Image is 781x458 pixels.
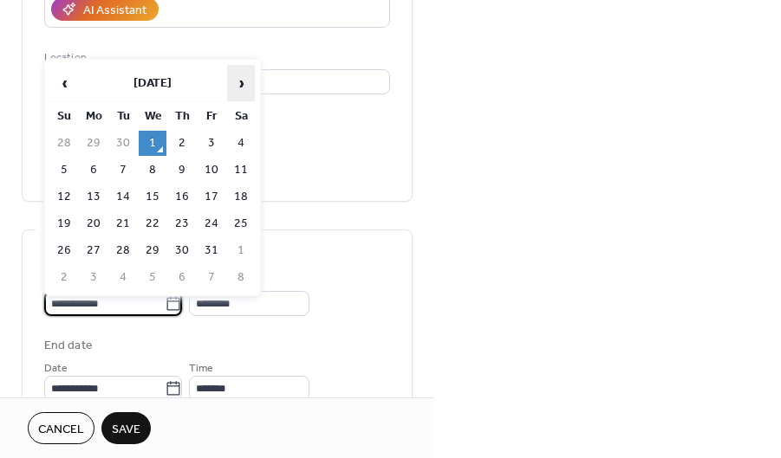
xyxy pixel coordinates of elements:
div: Location [44,48,387,67]
td: 20 [80,211,107,236]
th: Fr [198,104,225,129]
td: 11 [227,158,255,183]
td: 1 [139,131,166,156]
td: 21 [109,211,137,236]
td: 2 [168,131,196,156]
td: 18 [227,184,255,210]
td: 4 [109,265,137,290]
span: Cancel [38,421,84,439]
td: 31 [198,238,225,263]
th: Tu [109,104,137,129]
th: [DATE] [80,65,225,102]
td: 14 [109,184,137,210]
td: 25 [227,211,255,236]
td: 7 [198,265,225,290]
th: We [139,104,166,129]
td: 5 [139,265,166,290]
div: End date [44,337,93,355]
td: 13 [80,184,107,210]
td: 30 [109,131,137,156]
span: › [228,66,254,100]
span: Time [189,359,213,377]
button: Cancel [28,412,94,444]
td: 6 [168,265,196,290]
td: 24 [198,211,225,236]
td: 22 [139,211,166,236]
td: 8 [139,158,166,183]
td: 19 [50,211,78,236]
td: 5 [50,158,78,183]
th: Th [168,104,196,129]
span: ‹ [51,66,77,100]
td: 2 [50,265,78,290]
td: 3 [198,131,225,156]
td: 1 [227,238,255,263]
td: 30 [168,238,196,263]
td: 16 [168,184,196,210]
td: 9 [168,158,196,183]
td: 3 [80,265,107,290]
td: 29 [80,131,107,156]
td: 8 [227,265,255,290]
td: 26 [50,238,78,263]
div: AI Assistant [83,2,146,20]
td: 4 [227,131,255,156]
button: Save [101,412,151,444]
th: Sa [227,104,255,129]
td: 12 [50,184,78,210]
td: 15 [139,184,166,210]
td: 23 [168,211,196,236]
th: Mo [80,104,107,129]
td: 6 [80,158,107,183]
td: 28 [109,238,137,263]
td: 7 [109,158,137,183]
td: 28 [50,131,78,156]
th: Su [50,104,78,129]
td: 27 [80,238,107,263]
td: 10 [198,158,225,183]
td: 17 [198,184,225,210]
span: Date [44,359,68,377]
span: Save [112,421,140,439]
td: 29 [139,238,166,263]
